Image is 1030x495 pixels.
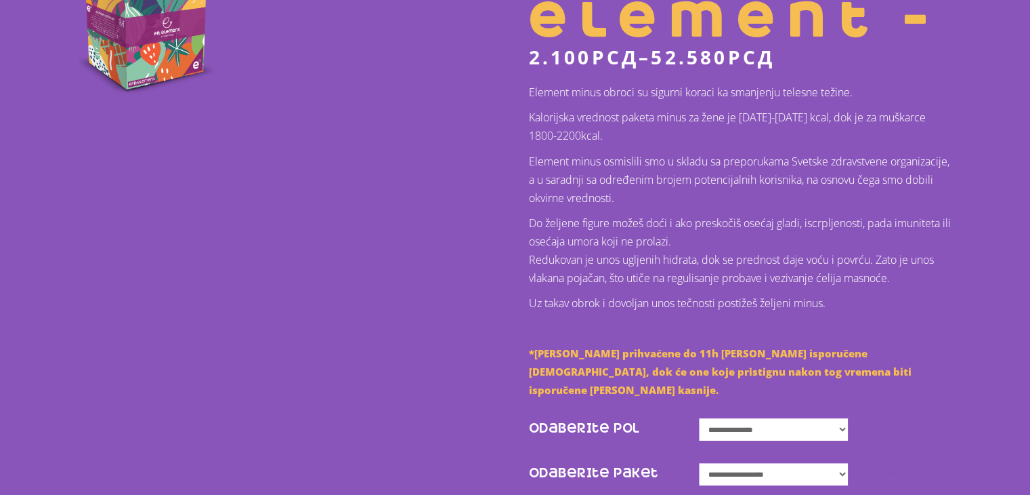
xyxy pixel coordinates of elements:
span: рсд [728,44,775,70]
p: – [529,46,956,68]
bdi: 2.100 [529,44,639,70]
span: *[PERSON_NAME] prihvaćene do 11h [PERSON_NAME] isporučene [DEMOGRAPHIC_DATA], dok će one koje pri... [529,346,911,397]
span: рсд [592,44,639,70]
p: Do željene figure možeš doći i ako preskočiš osećaj gladi, iscrpljenosti, pada imuniteta ili oseć... [529,214,956,288]
bdi: 52.580 [651,44,775,70]
p: Kalorijska vrednost paketa minus za žene je [DATE]-[DATE] kcal, dok je za muškarce 1800-2200kcal. [529,108,956,145]
label: Odaberite Paket [529,448,700,492]
a: Clear options [890,472,893,473]
p: Element minus obroci su sigurni koraci ka smanjenju telesne težine. [529,83,956,102]
p: Uz takav obrok i dovoljan unos tečnosti postižeš željeni minus. [529,294,956,313]
p: Element minus osmislili smo u skladu sa preporukama Svetske zdravstvene organizacije, a u saradnj... [529,153,956,207]
label: Odaberite Pol [529,403,700,448]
